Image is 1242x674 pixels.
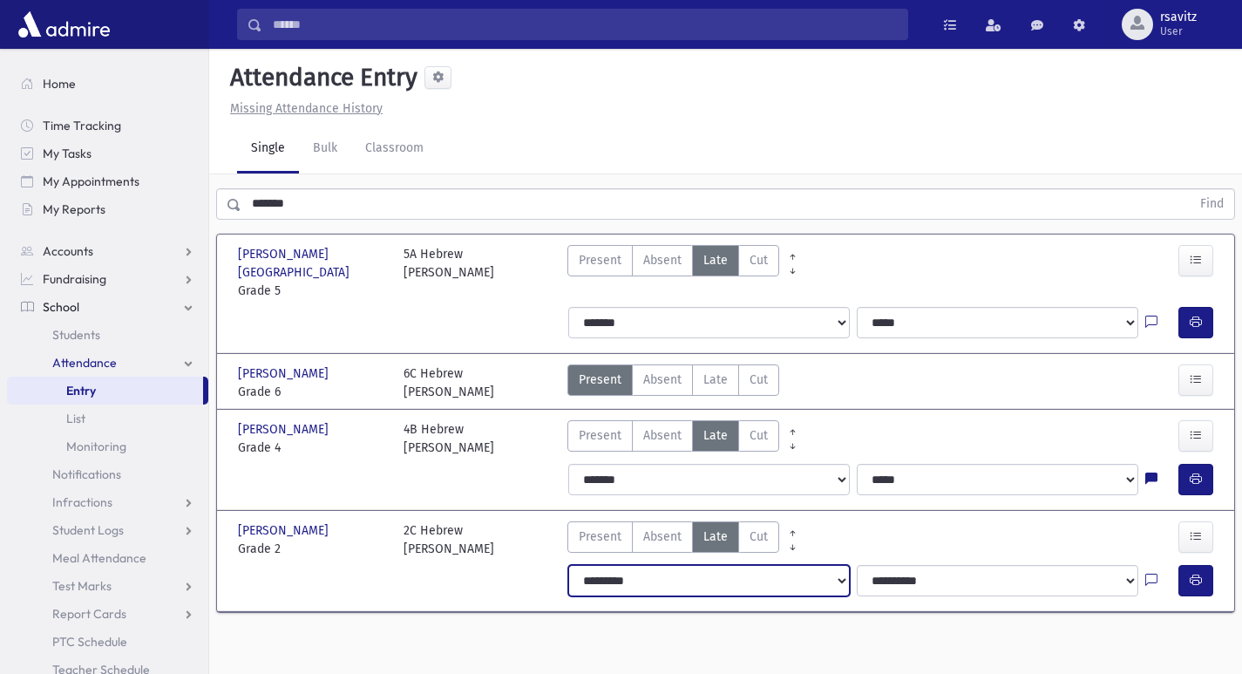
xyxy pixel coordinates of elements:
span: Attendance [52,355,117,371]
a: Meal Attendance [7,544,208,572]
span: Notifications [52,466,121,482]
a: Infractions [7,488,208,516]
span: Late [703,426,728,445]
button: Find [1190,189,1234,219]
span: Home [43,76,76,92]
span: Grade 4 [238,439,386,457]
span: Present [579,371,621,389]
a: Time Tracking [7,112,208,140]
div: AttTypes [567,420,779,457]
a: Attendance [7,349,208,377]
a: Fundraising [7,265,208,293]
u: Missing Attendance History [230,101,383,116]
span: List [66,411,85,426]
span: Students [52,327,100,343]
span: Late [703,371,728,389]
a: My Reports [7,195,208,223]
span: [PERSON_NAME] [238,521,332,540]
span: Present [579,251,621,269]
span: [PERSON_NAME] [238,420,332,439]
a: Classroom [351,125,438,174]
span: Grade 5 [238,282,386,300]
a: School [7,293,208,321]
a: My Appointments [7,167,208,195]
span: rsavitz [1160,10,1197,24]
a: List [7,405,208,432]
div: AttTypes [567,521,779,558]
a: Monitoring [7,432,208,460]
span: Cut [750,528,768,546]
span: Absent [643,426,682,445]
a: PTC Schedule [7,628,208,656]
span: Cut [750,426,768,445]
span: My Appointments [43,174,139,189]
span: Cut [750,251,768,269]
a: Entry [7,377,203,405]
a: Notifications [7,460,208,488]
span: Present [579,528,621,546]
span: Late [703,528,728,546]
span: Infractions [52,494,112,510]
span: Grade 6 [238,383,386,401]
span: Absent [643,371,682,389]
div: 5A Hebrew [PERSON_NAME] [404,245,494,300]
span: Entry [66,383,96,398]
span: Present [579,426,621,445]
span: Absent [643,251,682,269]
span: User [1160,24,1197,38]
a: Single [237,125,299,174]
a: My Tasks [7,140,208,167]
a: Bulk [299,125,351,174]
span: My Reports [43,201,105,217]
span: Cut [750,371,768,389]
span: Monitoring [66,439,126,454]
div: AttTypes [567,364,779,401]
span: Grade 2 [238,540,386,558]
span: Late [703,251,728,269]
input: Search [262,9,907,40]
span: Time Tracking [43,118,121,133]
a: Test Marks [7,572,208,600]
a: Report Cards [7,600,208,628]
div: 6C Hebrew [PERSON_NAME] [404,364,494,401]
span: PTC Schedule [52,634,127,650]
a: Student Logs [7,516,208,544]
a: Accounts [7,237,208,265]
a: Students [7,321,208,349]
span: Meal Attendance [52,550,146,566]
div: 2C Hebrew [PERSON_NAME] [404,521,494,558]
div: AttTypes [567,245,779,300]
span: [PERSON_NAME][GEOGRAPHIC_DATA] [238,245,386,282]
span: Fundraising [43,271,106,287]
a: Missing Attendance History [223,101,383,116]
span: School [43,299,79,315]
span: [PERSON_NAME] [238,364,332,383]
div: 4B Hebrew [PERSON_NAME] [404,420,494,457]
span: Test Marks [52,578,112,594]
span: Report Cards [52,606,126,622]
span: Absent [643,528,682,546]
a: Home [7,70,208,98]
img: AdmirePro [14,7,114,42]
span: My Tasks [43,146,92,161]
span: Accounts [43,243,93,259]
h5: Attendance Entry [223,63,417,92]
span: Student Logs [52,522,124,538]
